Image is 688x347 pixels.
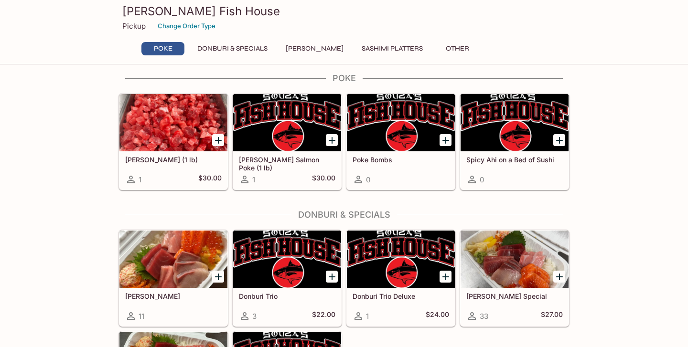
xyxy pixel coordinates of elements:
h5: [PERSON_NAME] [125,292,222,300]
a: [PERSON_NAME] (1 lb)1$30.00 [119,94,228,190]
div: Donburi Trio Deluxe [347,231,455,288]
a: Donburi Trio3$22.00 [233,230,342,326]
div: Poke Bombs [347,94,455,151]
div: Sashimi Donburis [119,231,227,288]
a: [PERSON_NAME]11 [119,230,228,326]
button: Add Poke Bombs [440,134,451,146]
span: 1 [252,175,255,184]
button: Add Ahi Poke (1 lb) [212,134,224,146]
h4: Donburi & Specials [118,210,570,220]
button: Donburi & Specials [192,42,273,55]
span: 3 [252,312,257,321]
div: Ora King Salmon Poke (1 lb) [233,94,341,151]
h5: [PERSON_NAME] (1 lb) [125,156,222,164]
button: Add Ora King Salmon Poke (1 lb) [326,134,338,146]
span: 1 [139,175,141,184]
button: [PERSON_NAME] [280,42,349,55]
h5: $30.00 [198,174,222,185]
span: 0 [480,175,484,184]
div: Spicy Ahi on a Bed of Sushi [461,94,569,151]
button: Add Donburi Trio [326,271,338,283]
h5: $24.00 [426,310,449,322]
button: Change Order Type [153,19,220,33]
h5: Donburi Trio [239,292,335,300]
h5: Donburi Trio Deluxe [353,292,449,300]
button: Add Donburi Trio Deluxe [440,271,451,283]
div: Donburi Trio [233,231,341,288]
button: Poke [141,42,184,55]
h5: [PERSON_NAME] Special [466,292,563,300]
a: Spicy Ahi on a Bed of Sushi0 [460,94,569,190]
button: Other [436,42,479,55]
h5: $30.00 [312,174,335,185]
a: Donburi Trio Deluxe1$24.00 [346,230,455,326]
h4: Poke [118,73,570,84]
h5: Poke Bombs [353,156,449,164]
h3: [PERSON_NAME] Fish House [122,4,566,19]
h5: Spicy Ahi on a Bed of Sushi [466,156,563,164]
div: Souza Special [461,231,569,288]
span: 0 [366,175,370,184]
span: 33 [480,312,488,321]
button: Add Spicy Ahi on a Bed of Sushi [553,134,565,146]
a: [PERSON_NAME] Salmon Poke (1 lb)1$30.00 [233,94,342,190]
button: Add Souza Special [553,271,565,283]
span: 1 [366,312,369,321]
a: [PERSON_NAME] Special33$27.00 [460,230,569,326]
h5: $22.00 [312,310,335,322]
p: Pickup [122,21,146,31]
a: Poke Bombs0 [346,94,455,190]
button: Sashimi Platters [356,42,428,55]
button: Add Sashimi Donburis [212,271,224,283]
h5: [PERSON_NAME] Salmon Poke (1 lb) [239,156,335,171]
div: Ahi Poke (1 lb) [119,94,227,151]
h5: $27.00 [541,310,563,322]
span: 11 [139,312,144,321]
